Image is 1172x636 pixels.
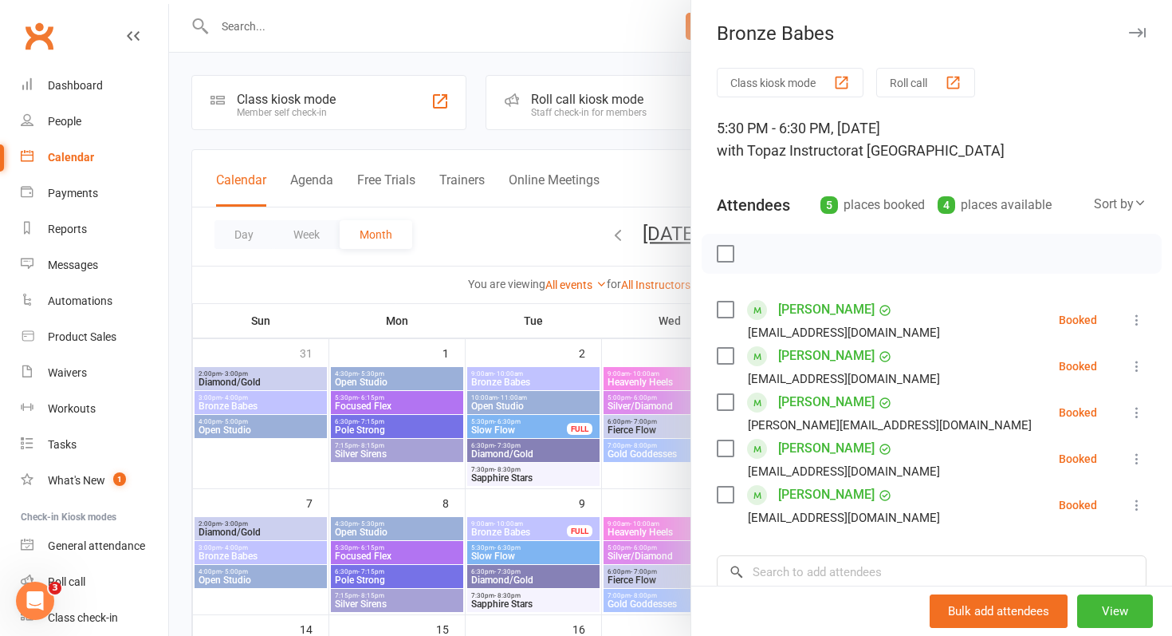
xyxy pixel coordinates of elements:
[1077,595,1153,628] button: View
[21,104,168,140] a: People
[48,115,81,128] div: People
[778,389,875,415] a: [PERSON_NAME]
[21,427,168,463] a: Tasks
[717,68,863,97] button: Class kiosk mode
[21,140,168,176] a: Calendar
[48,151,94,164] div: Calendar
[876,68,975,97] button: Roll call
[21,528,168,564] a: General attendance kiosk mode
[48,402,96,415] div: Workouts
[851,142,1005,159] span: at [GEOGRAPHIC_DATA]
[16,582,54,620] iframe: Intercom live chat
[48,330,116,343] div: Product Sales
[48,474,105,487] div: What's New
[778,297,875,322] a: [PERSON_NAME]
[113,472,126,486] span: 1
[748,461,940,482] div: [EMAIL_ADDRESS][DOMAIN_NAME]
[778,482,875,508] a: [PERSON_NAME]
[717,142,851,159] span: with Topaz Instructor
[748,508,940,528] div: [EMAIL_ADDRESS][DOMAIN_NAME]
[48,366,87,379] div: Waivers
[820,196,838,214] div: 5
[748,415,1032,436] div: [PERSON_NAME][EMAIL_ADDRESS][DOMAIN_NAME]
[938,194,1052,216] div: places available
[21,463,168,499] a: What's New1
[21,283,168,319] a: Automations
[717,194,790,216] div: Attendees
[1059,500,1097,511] div: Booked
[48,187,98,199] div: Payments
[938,196,955,214] div: 4
[1059,407,1097,418] div: Booked
[21,68,168,104] a: Dashboard
[1059,361,1097,372] div: Booked
[48,539,145,552] div: General attendance
[748,369,940,389] div: [EMAIL_ADDRESS][DOMAIN_NAME]
[48,223,87,235] div: Reports
[1059,314,1097,326] div: Booked
[930,595,1068,628] button: Bulk add attendees
[1094,194,1146,215] div: Sort by
[49,582,61,595] span: 3
[717,555,1146,589] input: Search to add attendees
[778,343,875,369] a: [PERSON_NAME]
[717,117,1146,162] div: 5:30 PM - 6:30 PM, [DATE]
[48,79,103,92] div: Dashboard
[21,564,168,600] a: Roll call
[21,391,168,427] a: Workouts
[21,319,168,355] a: Product Sales
[21,247,168,283] a: Messages
[21,355,168,391] a: Waivers
[48,259,98,271] div: Messages
[691,22,1172,45] div: Bronze Babes
[48,611,118,624] div: Class check-in
[48,294,112,307] div: Automations
[1059,453,1097,464] div: Booked
[21,176,168,211] a: Payments
[778,436,875,461] a: [PERSON_NAME]
[820,194,925,216] div: places booked
[21,600,168,636] a: Class kiosk mode
[19,16,59,56] a: Clubworx
[748,322,940,343] div: [EMAIL_ADDRESS][DOMAIN_NAME]
[48,438,77,451] div: Tasks
[48,575,85,588] div: Roll call
[21,211,168,247] a: Reports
